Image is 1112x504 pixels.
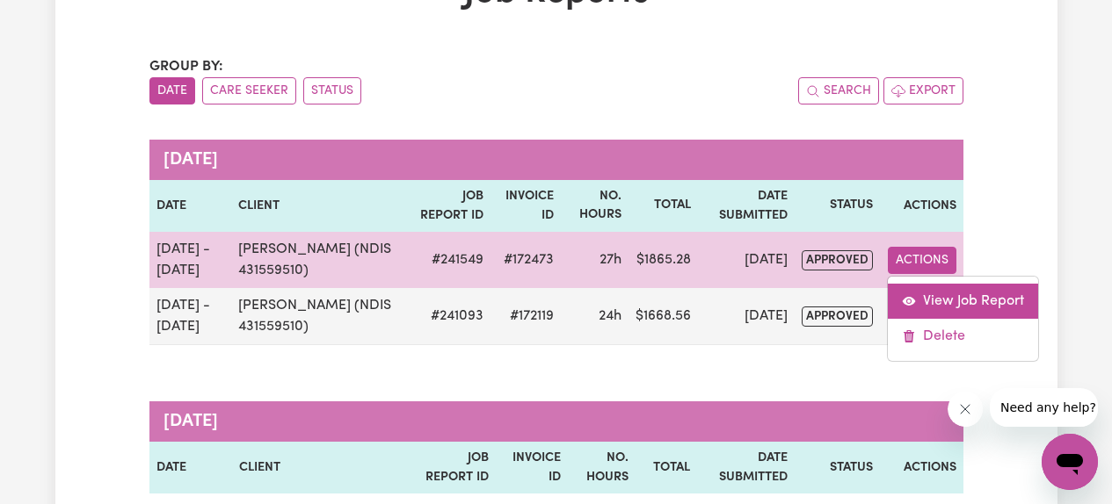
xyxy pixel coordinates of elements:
[888,247,956,274] button: Actions
[408,288,491,345] td: # 241093
[798,77,879,104] button: Search
[880,180,963,232] th: Actions
[149,60,223,74] span: Group by:
[149,140,963,180] caption: [DATE]
[698,232,796,288] td: [DATE]
[231,232,408,288] td: [PERSON_NAME] (NDIS 431559510)
[795,180,880,232] th: Status
[887,276,1039,362] div: Actions
[629,232,698,288] td: $ 1865.28
[408,180,491,232] th: Job Report ID
[561,180,629,232] th: No. Hours
[568,442,636,493] th: No. Hours
[802,306,873,327] span: approved
[149,77,195,104] button: sort invoices by date
[411,442,495,493] th: Job Report ID
[802,250,873,270] span: approved
[496,442,568,493] th: Invoice ID
[629,288,698,345] td: $ 1668.56
[600,253,621,267] span: 27 hours
[149,232,232,288] td: [DATE] - [DATE]
[231,180,408,232] th: Client
[795,442,880,493] th: Status
[698,180,796,232] th: Date Submitted
[149,180,232,232] th: Date
[948,392,983,427] iframe: Close message
[231,288,408,345] td: [PERSON_NAME] (NDIS 431559510)
[888,319,1038,354] a: Delete job report 241549
[636,442,697,493] th: Total
[232,442,411,493] th: Client
[990,388,1098,427] iframe: Message from company
[303,77,361,104] button: sort invoices by paid status
[1042,434,1098,490] iframe: Button to launch messaging window
[698,288,796,345] td: [DATE]
[149,401,963,442] caption: [DATE]
[202,77,296,104] button: sort invoices by care seeker
[883,77,963,104] button: Export
[599,309,621,323] span: 24 hours
[491,180,561,232] th: Invoice ID
[491,232,561,288] td: #172473
[697,442,795,493] th: Date Submitted
[491,288,561,345] td: #172119
[149,442,233,493] th: Date
[880,442,963,493] th: Actions
[149,288,232,345] td: [DATE] - [DATE]
[888,284,1038,319] a: View job report 241549
[408,232,491,288] td: # 241549
[629,180,698,232] th: Total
